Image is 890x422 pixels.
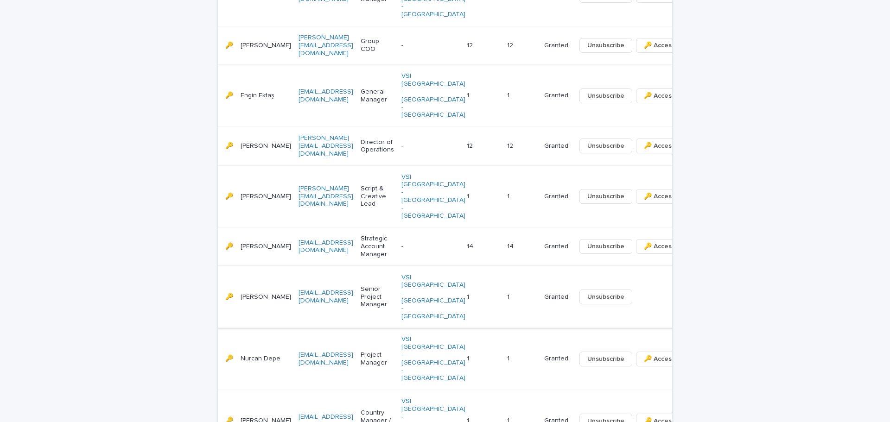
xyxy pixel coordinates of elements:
[241,193,291,201] p: [PERSON_NAME]
[241,92,291,100] p: Engin Ektaş
[587,242,624,251] span: Unsubscribe
[299,88,353,103] a: [EMAIL_ADDRESS][DOMAIN_NAME]
[401,72,465,119] a: VSI [GEOGRAPHIC_DATA] - [GEOGRAPHIC_DATA] - [GEOGRAPHIC_DATA]
[636,139,683,153] button: 🔑 Access
[401,173,465,220] a: VSI [GEOGRAPHIC_DATA] - [GEOGRAPHIC_DATA] - [GEOGRAPHIC_DATA]
[401,142,459,150] p: -
[299,239,353,254] a: [EMAIL_ADDRESS][DOMAIN_NAME]
[636,38,683,53] button: 🔑 Access
[218,127,714,165] tr: 🔑🔑 [PERSON_NAME][PERSON_NAME][EMAIL_ADDRESS][DOMAIN_NAME]Director of Operations-1212 1212 Granted...
[361,185,394,208] p: Script & Creative Lead
[225,353,235,363] p: 🔑
[544,293,568,301] p: Granted
[507,140,515,150] p: 12
[644,192,675,201] span: 🔑 Access
[299,135,353,157] a: [PERSON_NAME][EMAIL_ADDRESS][DOMAIN_NAME]
[587,41,624,50] span: Unsubscribe
[587,292,624,302] span: Unsubscribe
[579,189,632,204] button: Unsubscribe
[507,90,511,100] p: 1
[467,353,471,363] p: 1
[241,355,291,363] p: Nurcan Depe
[467,40,475,50] p: 12
[467,241,475,251] p: 14
[644,354,675,364] span: 🔑 Access
[579,88,632,103] button: Unsubscribe
[241,142,291,150] p: [PERSON_NAME]
[361,38,394,53] p: Group COO
[579,239,632,254] button: Unsubscribe
[579,352,632,366] button: Unsubscribe
[225,291,235,301] p: 🔑
[218,266,714,328] tr: 🔑🔑 [PERSON_NAME][EMAIL_ADDRESS][DOMAIN_NAME]Senior Project ManagerVSI [GEOGRAPHIC_DATA] - [GEOGRA...
[644,242,675,251] span: 🔑 Access
[579,290,632,304] button: Unsubscribe
[579,38,632,53] button: Unsubscribe
[401,243,459,251] p: -
[507,291,511,301] p: 1
[401,42,459,50] p: -
[401,274,465,321] a: VSI [GEOGRAPHIC_DATA] - [GEOGRAPHIC_DATA] - [GEOGRAPHIC_DATA]
[225,241,235,251] p: 🔑
[636,88,683,103] button: 🔑 Access
[401,335,465,382] a: VSI [GEOGRAPHIC_DATA] - [GEOGRAPHIC_DATA] - [GEOGRAPHIC_DATA]
[544,355,568,363] p: Granted
[636,239,683,254] button: 🔑 Access
[636,189,683,204] button: 🔑 Access
[587,192,624,201] span: Unsubscribe
[467,191,471,201] p: 1
[587,141,624,151] span: Unsubscribe
[644,91,675,101] span: 🔑 Access
[225,191,235,201] p: 🔑
[544,42,568,50] p: Granted
[636,352,683,366] button: 🔑 Access
[544,92,568,100] p: Granted
[218,65,714,127] tr: 🔑🔑 Engin Ektaş[EMAIL_ADDRESS][DOMAIN_NAME]General ManagerVSI [GEOGRAPHIC_DATA] - [GEOGRAPHIC_DATA...
[361,235,394,258] p: Strategic Account Manager
[218,328,714,390] tr: 🔑🔑 Nurcan Depe[EMAIL_ADDRESS][DOMAIN_NAME]Project ManagerVSI [GEOGRAPHIC_DATA] - [GEOGRAPHIC_DATA...
[507,40,515,50] p: 12
[544,142,568,150] p: Granted
[241,243,291,251] p: [PERSON_NAME]
[225,40,235,50] p: 🔑
[218,165,714,227] tr: 🔑🔑 [PERSON_NAME][PERSON_NAME][EMAIL_ADDRESS][DOMAIN_NAME]Script & Creative LeadVSI [GEOGRAPHIC_DA...
[361,88,394,104] p: General Manager
[361,139,394,154] p: Director of Operations
[587,91,624,101] span: Unsubscribe
[467,291,471,301] p: 1
[299,34,353,57] a: [PERSON_NAME][EMAIL_ADDRESS][DOMAIN_NAME]
[467,140,475,150] p: 12
[644,141,675,151] span: 🔑 Access
[579,139,632,153] button: Unsubscribe
[507,241,515,251] p: 14
[225,140,235,150] p: 🔑
[507,191,511,201] p: 1
[218,26,714,64] tr: 🔑🔑 [PERSON_NAME][PERSON_NAME][EMAIL_ADDRESS][DOMAIN_NAME]Group COO-1212 1212 GrantedUnsubscribe🔑 ...
[218,227,714,266] tr: 🔑🔑 [PERSON_NAME][EMAIL_ADDRESS][DOMAIN_NAME]Strategic Account Manager-1414 1414 GrantedUnsubscrib...
[467,90,471,100] p: 1
[587,354,624,364] span: Unsubscribe
[544,243,568,251] p: Granted
[544,193,568,201] p: Granted
[644,41,675,50] span: 🔑 Access
[361,351,394,367] p: Project Manager
[361,285,394,309] p: Senior Project Manager
[241,293,291,301] p: [PERSON_NAME]
[299,352,353,366] a: [EMAIL_ADDRESS][DOMAIN_NAME]
[225,90,235,100] p: 🔑
[507,353,511,363] p: 1
[241,42,291,50] p: [PERSON_NAME]
[299,185,353,208] a: [PERSON_NAME][EMAIL_ADDRESS][DOMAIN_NAME]
[299,290,353,304] a: [EMAIL_ADDRESS][DOMAIN_NAME]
